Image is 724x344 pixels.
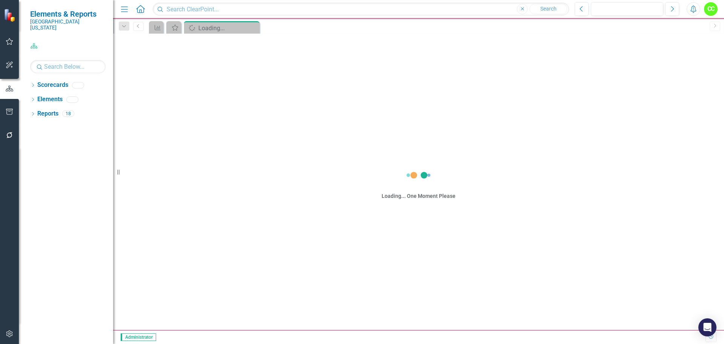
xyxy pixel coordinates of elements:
span: Search [540,6,557,12]
button: CC [704,2,718,16]
div: Loading... [198,23,258,33]
a: Reports [37,110,58,118]
small: [GEOGRAPHIC_DATA][US_STATE] [30,19,106,31]
input: Search Below... [30,60,106,73]
div: 18 [62,111,74,117]
button: Search [529,4,567,14]
input: Search ClearPoint... [153,3,569,16]
img: ClearPoint Strategy [4,9,17,22]
div: Loading... One Moment Please [382,192,456,200]
span: Administrator [121,333,156,341]
a: Scorecards [37,81,68,89]
a: Elements [37,95,63,104]
div: Open Intercom Messenger [698,318,716,336]
span: Elements & Reports [30,9,106,19]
